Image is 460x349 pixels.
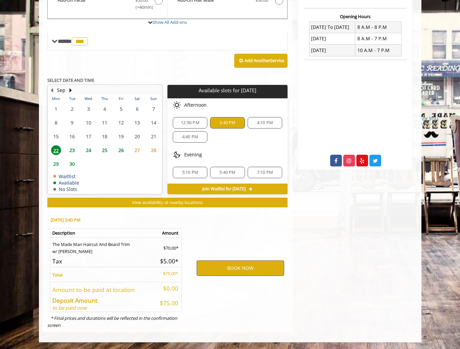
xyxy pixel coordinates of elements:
a: Show All Add-ons [152,19,187,25]
td: The Made Man Haircut And Beard Trim w/ [PERSON_NAME] [50,238,153,255]
span: Afternoon [184,102,207,108]
button: Add AnotherService [234,54,288,68]
td: Select day24 [80,143,96,157]
div: 4:10 PM [248,117,282,129]
td: [DATE] [309,45,355,56]
div: 5:10 PM [173,167,207,178]
b: SELECT DATE AND TIME [47,77,94,83]
th: Mon [48,95,64,102]
span: 4:40 PM [182,134,198,140]
div: 5:40 PM [210,167,245,178]
th: Wed [80,95,96,102]
img: evening slots [173,151,181,159]
button: BOOK NOW [197,260,284,276]
span: 30 [67,159,77,169]
span: (+40min ) [132,4,151,11]
p: Available slots for [DATE] [170,88,285,93]
th: Thu [97,95,113,102]
button: View availability at nearby locations [47,198,288,207]
b: Total [52,272,62,278]
span: 23 [67,145,77,155]
span: 29 [51,159,61,169]
td: Select day29 [48,157,64,171]
td: Select day30 [64,157,80,171]
th: Sun [145,95,162,102]
td: 8 A.M - 7 P.M [355,33,402,44]
td: $70.00* [153,238,182,255]
h5: $0.00 [155,285,178,292]
div: 12:50 PM [173,117,207,129]
h5: Tax [52,258,150,264]
div: 7:10 PM [248,167,282,178]
button: Next Month [68,87,73,94]
b: Amount [162,230,178,236]
td: 10 A.M - 7 P.M [355,45,402,56]
i: to be paid now [52,304,87,311]
td: [DATE] [309,33,355,44]
td: Select day23 [64,143,80,157]
p: $75.00* [155,270,178,277]
span: 5:10 PM [182,170,198,175]
h5: Amount to be paid at location [52,287,150,293]
span: 7:10 PM [257,170,273,175]
td: Available [53,180,79,185]
span: Join Waitlist for [DATE] [202,186,246,192]
span: Evening [184,152,202,157]
span: 12:50 PM [181,120,199,126]
span: 24 [84,145,94,155]
span: View availability at nearby locations [132,199,203,205]
button: Sep [57,87,65,94]
td: Select day28 [145,143,162,157]
td: Waitlist [53,174,79,179]
th: Sat [129,95,145,102]
div: 3:40 PM [210,117,245,129]
b: [DATE] 3:40 PM [51,217,81,223]
b: Description [52,230,75,236]
h5: $75.00 [155,300,178,306]
span: 27 [132,145,142,155]
h3: Opening Hours [304,14,407,19]
td: Select day26 [113,143,129,157]
span: 22 [51,145,61,155]
th: Fri [113,95,129,102]
td: 8 A.M - 8 P.M [355,21,402,33]
td: No Slots [53,187,79,192]
th: Tue [64,95,80,102]
td: [DATE] To [DATE] [309,21,355,33]
button: Previous Month [49,87,55,94]
span: 4:10 PM [257,120,273,126]
span: 3:40 PM [219,120,235,126]
td: Select day25 [97,143,113,157]
b: Add Another Service [245,57,284,63]
span: 25 [100,145,110,155]
span: 26 [116,145,126,155]
td: Select day27 [129,143,145,157]
span: 5:40 PM [219,170,235,175]
span: 28 [149,145,159,155]
h5: $5.00* [155,258,178,264]
td: Select day22 [48,143,64,157]
b: Deposit Amount [52,296,97,304]
img: afternoon slots [173,101,181,109]
i: * Final prices and durations will be reflected in the confirmation screen [47,315,177,328]
div: 4:40 PM [173,131,207,143]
